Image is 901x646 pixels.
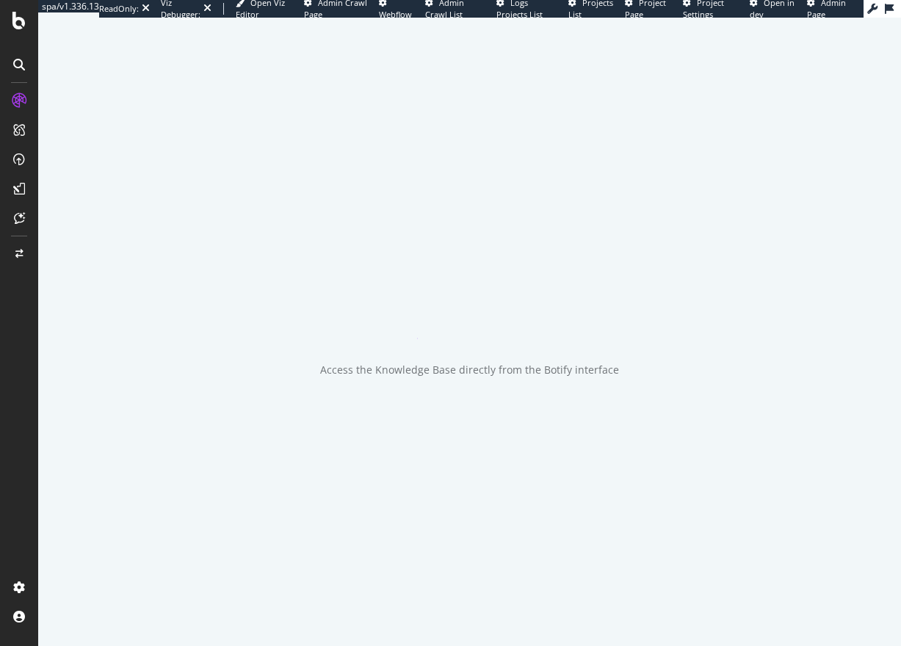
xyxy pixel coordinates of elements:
div: Access the Knowledge Base directly from the Botify interface [320,363,619,377]
div: ReadOnly: [99,3,139,15]
div: animation [417,286,523,339]
span: Webflow [379,9,412,20]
